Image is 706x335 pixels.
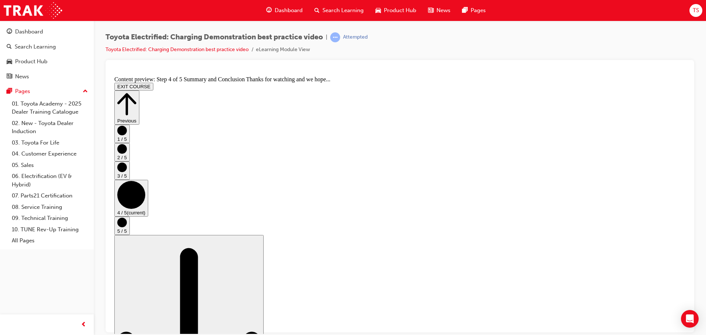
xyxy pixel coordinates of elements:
div: News [15,72,29,81]
span: News [436,6,450,15]
div: Pages [15,87,30,96]
span: TS [693,6,699,15]
span: learningRecordVerb_ATTEMPT-icon [330,32,340,42]
span: 2 / 5 [6,82,15,87]
span: (current) [15,137,34,142]
a: 03. Toyota For Life [9,137,91,149]
span: 4 / 5 [6,137,15,142]
a: 10. TUNE Rev-Up Training [9,224,91,235]
li: eLearning Module View [256,46,310,54]
a: 09. Technical Training [9,213,91,224]
a: 01. Toyota Academy - 2025 Dealer Training Catalogue [9,98,91,118]
div: Dashboard [15,28,43,36]
button: EXIT COURSE [3,10,42,17]
span: Pages [471,6,486,15]
div: Search Learning [15,43,56,51]
span: news-icon [7,74,12,80]
a: search-iconSearch Learning [309,3,370,18]
a: Search Learning [3,40,91,54]
button: DashboardSearch LearningProduct HubNews [3,24,91,85]
a: pages-iconPages [456,3,492,18]
span: pages-icon [7,88,12,95]
span: search-icon [7,44,12,50]
a: Dashboard [3,25,91,39]
span: Toyota Electrified: Charging Demonstration best practice video [106,33,323,42]
a: All Pages [9,235,91,246]
span: car-icon [375,6,381,15]
span: Dashboard [275,6,303,15]
span: up-icon [83,87,88,96]
span: guage-icon [266,6,272,15]
button: 2 / 5 [3,70,18,88]
a: 06. Electrification (EV & Hybrid) [9,171,91,190]
span: search-icon [314,6,320,15]
span: Previous [6,45,25,50]
img: Trak [4,2,62,19]
span: 3 / 5 [6,100,15,106]
a: Product Hub [3,55,91,68]
div: Product Hub [15,57,47,66]
span: | [326,33,327,42]
a: Toyota Electrified: Charging Demonstration best practice video [106,46,249,53]
span: Search Learning [322,6,364,15]
a: 07. Parts21 Certification [9,190,91,202]
button: 1 / 5 [3,51,18,70]
span: 5 / 5 [6,155,15,161]
button: Pages [3,85,91,98]
span: car-icon [7,58,12,65]
span: Product Hub [384,6,416,15]
div: Open Intercom Messenger [681,310,699,328]
a: 04. Customer Experience [9,148,91,160]
a: car-iconProduct Hub [370,3,422,18]
button: TS [689,4,702,17]
span: pages-icon [462,6,468,15]
div: Content preview: Step 4 of 5 Summary and Conclusion Thanks for watching and we hope... [3,3,574,10]
a: 08. Service Training [9,202,91,213]
span: prev-icon [81,320,86,329]
span: news-icon [428,6,434,15]
div: Attempted [343,34,368,41]
a: News [3,70,91,83]
a: 02. New - Toyota Dealer Induction [9,118,91,137]
button: Previous [3,17,28,51]
a: guage-iconDashboard [260,3,309,18]
span: guage-icon [7,29,12,35]
button: 5 / 5 [3,143,18,162]
button: 4 / 5(current) [3,107,37,143]
button: 3 / 5 [3,88,18,107]
a: 05. Sales [9,160,91,171]
span: 1 / 5 [6,63,15,69]
a: news-iconNews [422,3,456,18]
